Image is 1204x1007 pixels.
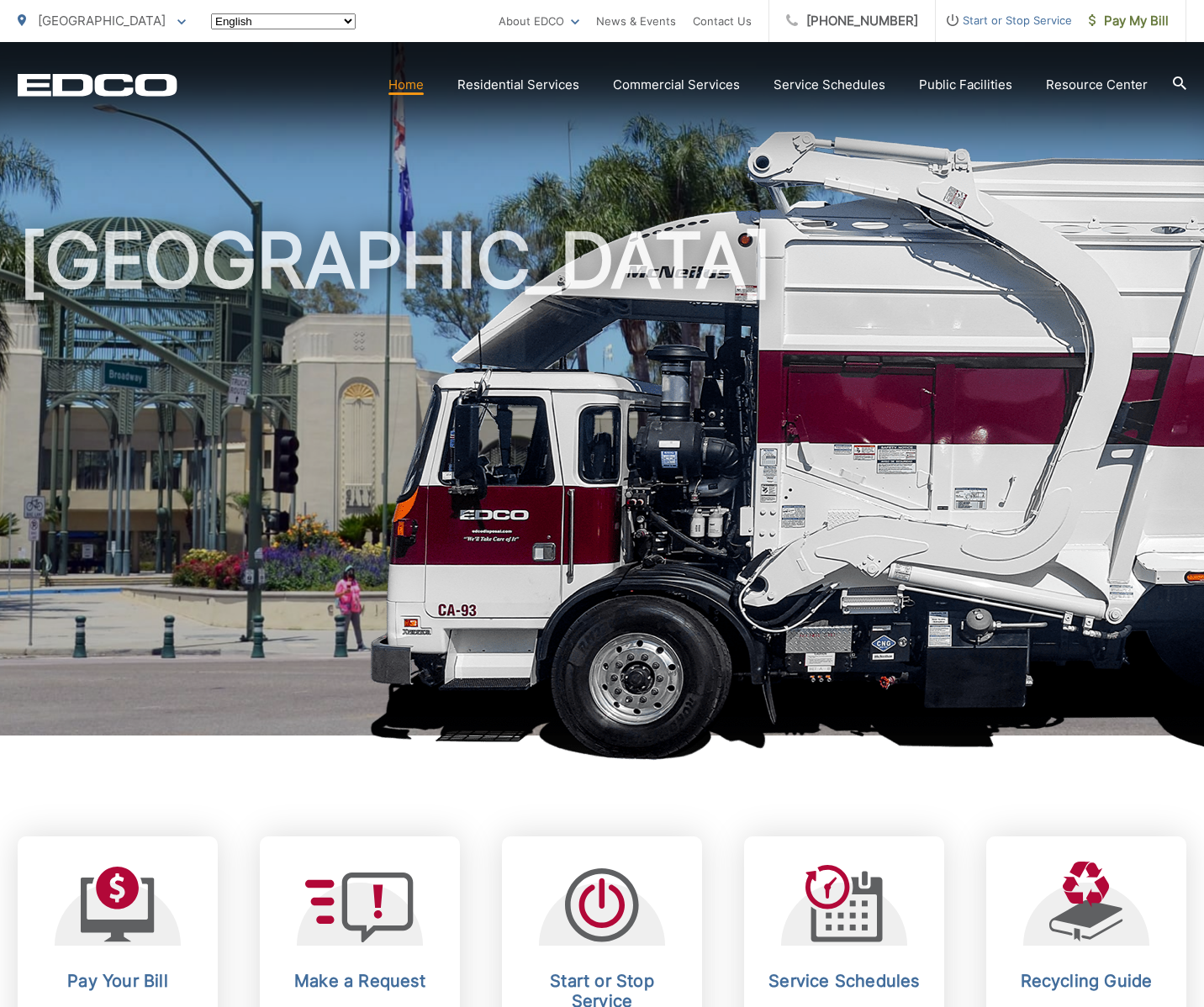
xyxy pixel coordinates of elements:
span: Pay My Bill [1089,11,1169,31]
h1: [GEOGRAPHIC_DATA] [18,219,1186,751]
h2: Recycling Guide [1003,971,1170,991]
a: Commercial Services [613,75,740,95]
a: EDCD logo. Return to the homepage. [18,73,177,97]
a: About EDCO [499,11,579,31]
a: Contact Us [693,11,752,31]
span: [GEOGRAPHIC_DATA] [38,13,166,29]
h2: Pay Your Bill [34,971,201,991]
a: Residential Services [457,75,579,95]
a: Resource Center [1046,75,1148,95]
h2: Service Schedules [761,971,927,991]
a: Public Facilities [919,75,1012,95]
a: Service Schedules [774,75,885,95]
a: News & Events [596,11,676,31]
select: Select a language [211,13,356,29]
a: Home [388,75,424,95]
h2: Make a Request [277,971,443,991]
